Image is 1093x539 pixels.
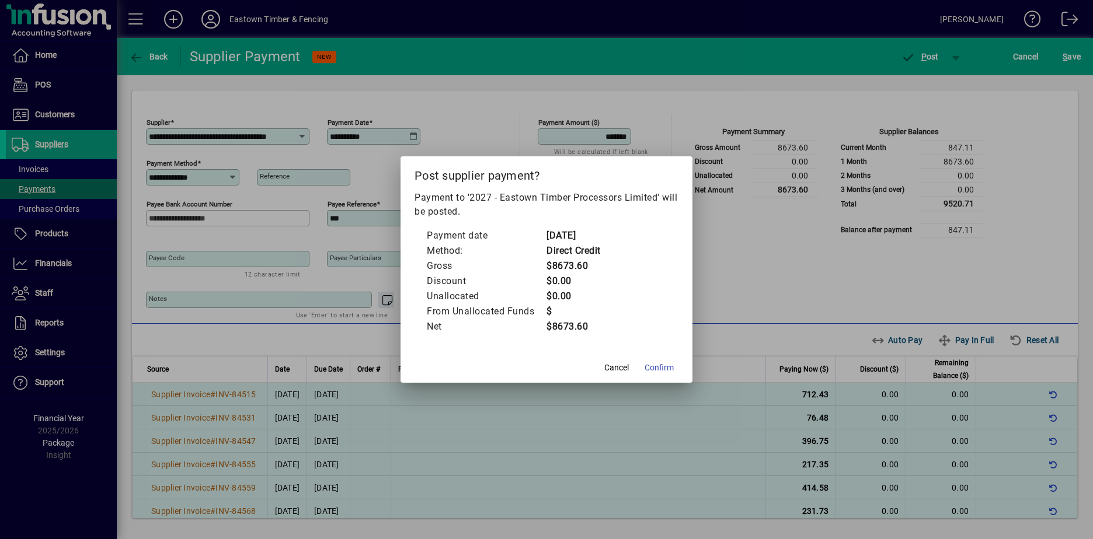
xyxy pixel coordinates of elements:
[546,258,601,274] td: $8673.60
[401,156,692,190] h2: Post supplier payment?
[426,228,546,243] td: Payment date
[598,357,635,378] button: Cancel
[604,362,629,374] span: Cancel
[640,357,678,378] button: Confirm
[546,228,601,243] td: [DATE]
[546,289,601,304] td: $0.00
[426,289,546,304] td: Unallocated
[546,319,601,334] td: $8673.60
[546,304,601,319] td: $
[426,319,546,334] td: Net
[426,258,546,274] td: Gross
[645,362,674,374] span: Confirm
[426,243,546,258] td: Method:
[546,243,601,258] td: Direct Credit
[546,274,601,289] td: $0.00
[415,191,678,219] p: Payment to '2027 - Eastown Timber Processors Limited' will be posted.
[426,274,546,289] td: Discount
[426,304,546,319] td: From Unallocated Funds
